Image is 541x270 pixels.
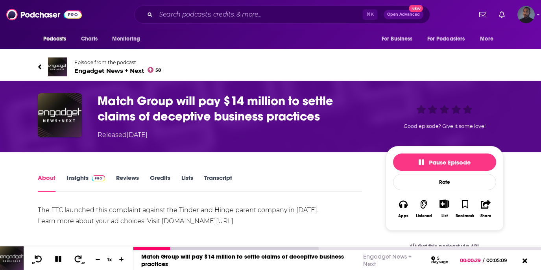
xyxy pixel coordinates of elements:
[382,33,413,44] span: For Business
[38,31,77,46] button: open menu
[71,255,86,264] button: 30
[422,31,476,46] button: open menu
[475,194,496,223] button: Share
[74,67,161,74] span: Engadget News + Next
[38,174,55,192] a: About
[436,200,452,208] button: Show More Button
[107,31,150,46] button: open menu
[409,5,423,12] span: New
[404,123,486,129] span: Good episode? Give it some love!
[480,214,491,218] div: Share
[480,33,493,44] span: More
[76,31,103,46] a: Charts
[387,13,420,17] span: Open Advanced
[66,174,105,192] a: InsightsPodchaser Pro
[427,33,465,44] span: For Podcasters
[393,174,496,190] div: Rate
[517,6,535,23] button: Show profile menu
[475,31,503,46] button: open menu
[416,214,432,218] div: Listened
[517,6,535,23] img: User Profile
[460,257,483,263] span: 00:00:29
[103,256,116,263] div: 1 x
[38,205,362,227] div: The FTC launched this complaint against the Tinder and Hinge parent company in [DATE]. Learn more...
[48,57,67,76] img: Engadget News + Next
[181,174,193,192] a: Lists
[431,256,456,264] div: 5 days ago
[150,174,170,192] a: Credits
[393,194,414,223] button: Apps
[112,33,140,44] span: Monitoring
[92,175,105,181] img: Podchaser Pro
[484,257,515,263] span: 00:05:09
[32,261,35,264] span: 10
[141,253,344,268] a: Match Group will pay $14 million to settle claims of deceptive business practices
[418,243,479,250] span: Get this podcast via API
[517,6,535,23] span: Logged in as jarryd.boyd
[476,8,489,21] a: Show notifications dropdown
[363,9,377,20] span: ⌘ K
[441,213,448,218] div: List
[30,255,45,264] button: 10
[134,6,430,24] div: Search podcasts, credits, & more...
[155,68,161,72] span: 58
[74,59,161,65] span: Episode from the podcast
[384,10,423,19] button: Open AdvancedNew
[455,194,475,223] button: Bookmark
[43,33,66,44] span: Podcasts
[398,214,408,218] div: Apps
[38,93,82,137] img: Match Group will pay $14 million to settle claims of deceptive business practices
[414,194,434,223] button: Listened
[376,31,423,46] button: open menu
[204,174,232,192] a: Transcript
[363,253,412,268] a: Engadget News + Next
[98,93,373,124] h1: Match Group will pay $14 million to settle claims of deceptive business practices
[98,130,148,140] div: Released [DATE]
[393,153,496,171] button: Pause Episode
[419,159,471,166] span: Pause Episode
[483,257,484,263] span: /
[456,214,474,218] div: Bookmark
[81,33,98,44] span: Charts
[434,194,454,223] div: Show More ButtonList
[6,7,82,22] img: Podchaser - Follow, Share and Rate Podcasts
[116,174,139,192] a: Reviews
[496,8,508,21] a: Show notifications dropdown
[404,237,486,256] a: Get this podcast via API
[156,8,363,21] input: Search podcasts, credits, & more...
[38,57,504,76] a: Engadget News + NextEpisode from the podcastEngadget News + Next58
[81,261,85,264] span: 30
